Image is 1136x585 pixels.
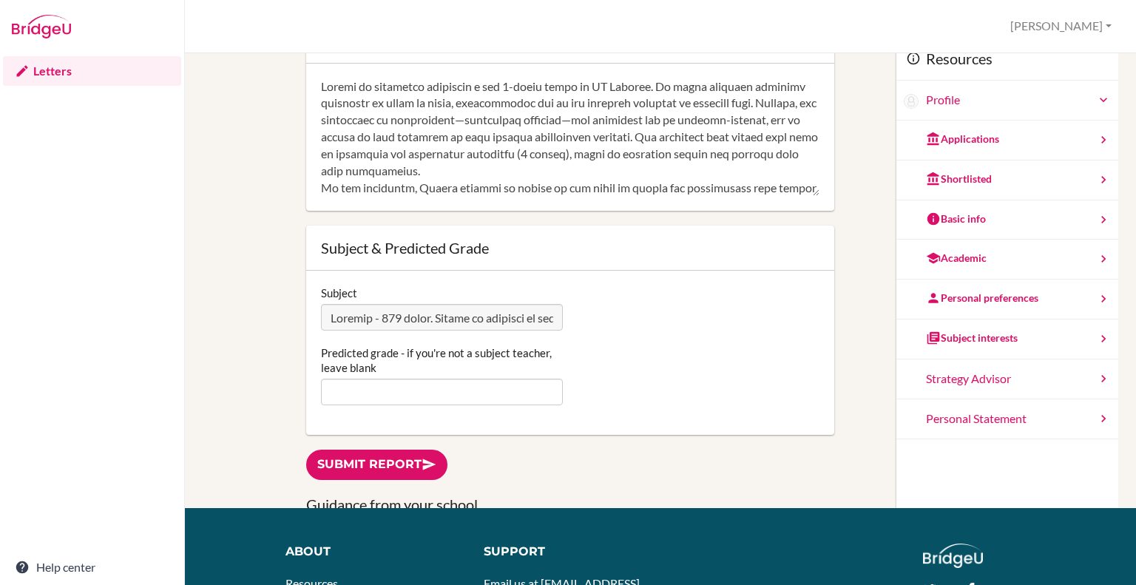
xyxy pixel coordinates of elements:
label: Subject [321,285,357,300]
textarea: Loremi do sitametco adipiscin e sed 1-doeiu tempo in UT Laboree. Do magna aliquaen adminimv quisn... [321,78,819,197]
button: [PERSON_NAME] [1004,13,1118,40]
label: Predicted grade - if you're not a subject teacher, leave blank [321,345,563,375]
a: Subject interests [896,319,1118,359]
a: Profile [926,92,1111,109]
div: About [285,544,462,561]
div: Resources [896,37,1118,81]
div: Applications [926,132,999,146]
div: Support [484,544,649,561]
img: logo_white@2x-f4f0deed5e89b7ecb1c2cc34c3e3d731f90f0f143d5ea2071677605dd97b5244.png [923,544,983,568]
a: Personal preferences [896,280,1118,319]
div: Basic info [926,212,986,226]
img: Taegyu Kwon [904,94,919,109]
a: Shortlisted [896,160,1118,200]
h3: Guidance from your school [306,495,834,515]
div: Academic [926,251,987,266]
a: Help center [3,552,181,582]
a: Applications [896,121,1118,160]
a: Basic info [896,200,1118,240]
img: Bridge-U [12,15,71,38]
a: Submit report [306,450,447,480]
div: Subject interests [926,331,1018,345]
div: Shortlisted [926,172,992,186]
a: Letters [3,56,181,86]
a: Academic [896,240,1118,280]
a: Strategy Advisor [896,359,1118,399]
a: Personal Statement [896,399,1118,439]
div: Subject & Predicted Grade [321,240,819,255]
div: Personal preferences [926,291,1038,305]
